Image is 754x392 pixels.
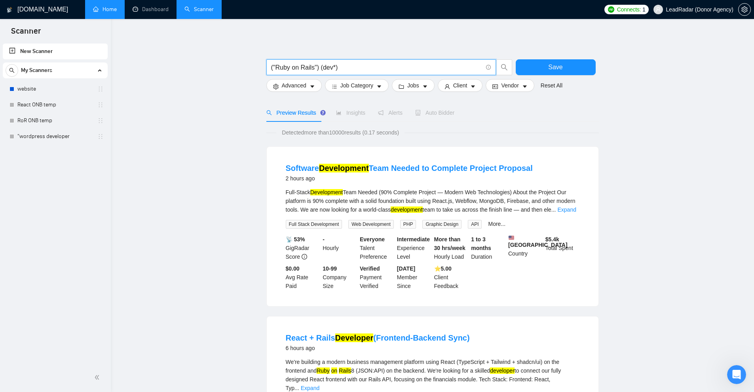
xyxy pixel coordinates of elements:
[497,64,512,71] span: search
[282,81,306,90] span: Advanced
[6,64,18,77] button: search
[348,220,394,229] span: Web Development
[336,110,342,116] span: area-chart
[738,3,751,16] button: setting
[321,235,358,261] div: Hourly
[434,236,465,251] b: More than 30 hrs/week
[415,110,454,116] span: Auto Bidder
[336,110,365,116] span: Insights
[286,220,342,229] span: Full Stack Development
[97,86,104,92] span: holder
[545,236,559,242] b: $ 5.4k
[360,236,385,242] b: Everyone
[488,221,505,227] a: More...
[319,109,327,116] div: Tooltip anchor
[331,367,338,374] mark: on
[286,343,470,353] div: 6 hours ago
[310,189,343,195] mark: Development
[486,65,491,70] span: info-circle
[400,220,416,229] span: PHP
[5,25,47,42] span: Scanner
[558,206,576,213] a: Expand
[492,83,498,89] span: idcard
[522,83,528,89] span: caret-down
[376,83,382,89] span: caret-down
[642,5,646,14] span: 1
[286,265,300,272] b: $0.00
[544,235,581,261] div: Total Spent
[358,264,395,290] div: Payment Verified
[378,110,403,116] span: Alerts
[335,333,374,342] mark: Developer
[470,83,476,89] span: caret-down
[94,373,102,381] span: double-left
[471,236,491,251] b: 1 to 3 months
[7,4,12,16] img: logo
[339,367,351,374] mark: Rails
[358,235,395,261] div: Talent Preference
[3,62,108,144] li: My Scanners
[360,265,380,272] b: Verified
[310,83,315,89] span: caret-down
[395,235,433,261] div: Experience Level
[319,164,369,172] mark: Development
[468,220,482,229] span: API
[340,81,373,90] span: Job Category
[317,367,330,374] mark: Ruby
[397,236,430,242] b: Intermediate
[266,110,323,116] span: Preview Results
[392,79,435,92] button: folderJobscaret-down
[17,129,93,144] a: "wordpress developer
[17,113,93,129] a: RoR ONB temp
[490,367,515,374] mark: developer
[21,62,52,78] span: My Scanners
[286,188,579,214] div: Full-Stack Team Needed (90% Complete Project — Modern Web Technologies) About the Project Our pla...
[284,235,321,261] div: GigRadar Score
[133,6,169,13] a: dashboardDashboard
[727,365,746,384] iframe: Intercom live chat
[395,264,433,290] div: Member Since
[378,110,384,116] span: notification
[415,110,421,116] span: robot
[496,59,512,75] button: search
[5,3,20,18] button: go back
[422,220,462,229] span: Graphic Design
[422,83,428,89] span: caret-down
[548,62,562,72] span: Save
[276,128,405,137] span: Detected more than 10000 results (0.17 seconds)
[438,79,483,92] button: userClientcaret-down
[433,235,470,261] div: Hourly Load
[286,164,533,172] a: SoftwareDevelopmentTeam Needed to Complete Project Proposal
[238,3,253,18] button: Collapse window
[391,206,422,213] mark: development
[453,81,467,90] span: Client
[93,6,117,13] a: homeHome
[738,6,751,13] a: setting
[433,264,470,290] div: Client Feedback
[407,81,419,90] span: Jobs
[739,6,750,13] span: setting
[608,6,614,13] img: upwork-logo.png
[3,44,108,59] li: New Scanner
[655,7,661,12] span: user
[323,236,325,242] b: -
[509,235,514,241] img: 🇺🇸
[286,174,533,183] div: 2 hours ago
[17,81,93,97] a: website
[302,254,307,259] span: info-circle
[501,81,518,90] span: Vendor
[284,264,321,290] div: Avg Rate Paid
[97,102,104,108] span: holder
[551,206,556,213] span: ...
[323,265,337,272] b: 10-99
[6,68,18,73] span: search
[17,97,93,113] a: React ONB temp
[397,265,415,272] b: [DATE]
[266,110,272,116] span: search
[399,83,404,89] span: folder
[266,79,322,92] button: settingAdvancedcaret-down
[486,79,534,92] button: idcardVendorcaret-down
[184,6,214,13] a: searchScanner
[332,83,337,89] span: bars
[508,235,568,248] b: [GEOGRAPHIC_DATA]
